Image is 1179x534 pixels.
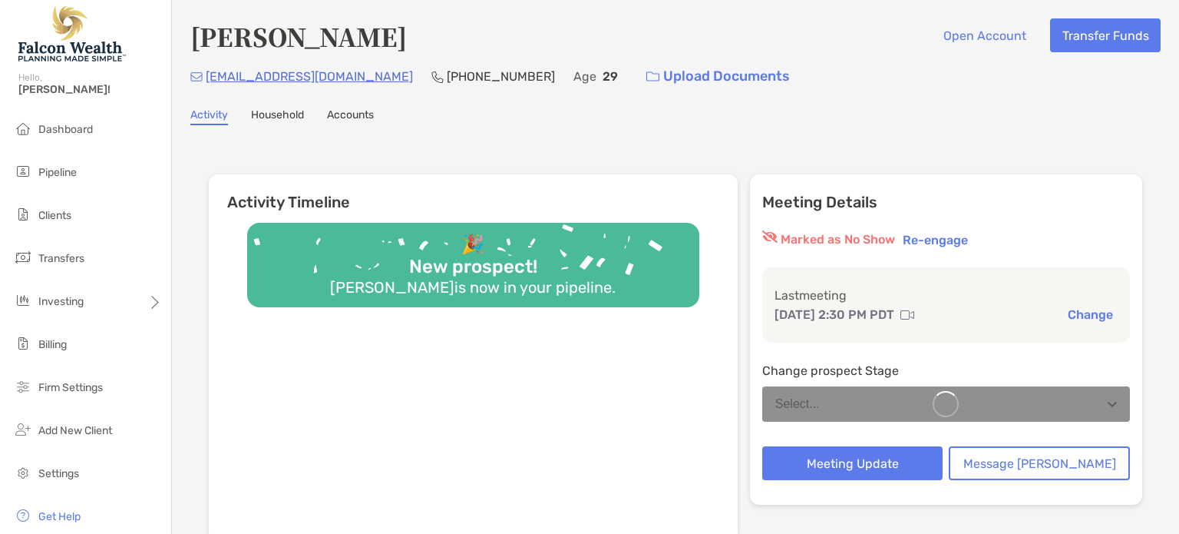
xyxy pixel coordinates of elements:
span: Billing [38,338,67,351]
p: [PHONE_NUMBER] [447,67,555,86]
img: Email Icon [190,72,203,81]
p: Last meeting [774,286,1118,305]
p: Change prospect Stage [762,361,1130,380]
a: Household [251,108,304,125]
a: Activity [190,108,228,125]
button: Meeting Update [762,446,943,480]
img: communication type [900,309,914,321]
span: Clients [38,209,71,222]
p: Age [573,67,596,86]
img: get-help icon [14,506,32,525]
img: red eyr [762,231,778,243]
span: Pipeline [38,166,77,179]
span: Get Help [38,510,81,523]
p: Marked as No Show [781,231,895,249]
a: Accounts [327,108,374,125]
img: pipeline icon [14,162,32,181]
button: Change [1063,307,1118,323]
span: Investing [38,295,84,308]
img: dashboard icon [14,119,32,138]
img: firm-settings icon [14,377,32,396]
img: transfers icon [14,248,32,267]
p: 29 [603,67,618,86]
button: Transfer Funds [1050,18,1161,52]
img: Phone Icon [431,71,444,83]
img: billing icon [14,334,32,353]
button: Re-engage [898,231,973,249]
img: Falcon Wealth Planning Logo [18,6,126,61]
div: 🎉 [455,234,490,256]
img: add_new_client icon [14,420,32,439]
p: Meeting Details [762,193,1130,212]
span: [PERSON_NAME]! [18,83,162,96]
p: [DATE] 2:30 PM PDT [774,305,894,324]
div: [PERSON_NAME] is now in your pipeline. [324,278,622,297]
p: [EMAIL_ADDRESS][DOMAIN_NAME] [206,67,413,86]
span: Add New Client [38,424,112,437]
img: clients icon [14,205,32,224]
span: Dashboard [38,123,93,136]
a: Upload Documents [636,60,800,93]
span: Firm Settings [38,381,103,394]
button: Message [PERSON_NAME] [949,446,1130,480]
div: New prospect! [403,256,543,278]
img: settings icon [14,463,32,482]
span: Settings [38,467,79,480]
h4: [PERSON_NAME] [190,18,407,54]
img: button icon [646,71,659,82]
img: Confetti [247,223,699,294]
img: investing icon [14,291,32,310]
button: Open Account [931,18,1038,52]
span: Transfers [38,252,84,265]
h6: Activity Timeline [209,174,738,211]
